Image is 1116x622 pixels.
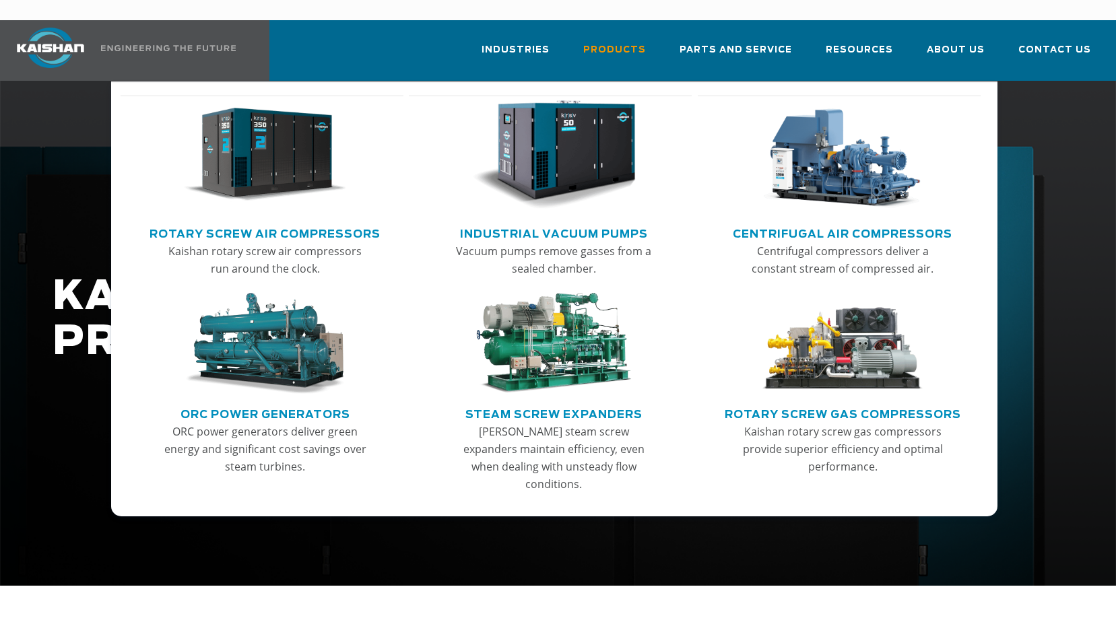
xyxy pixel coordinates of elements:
[826,32,893,78] a: Resources
[826,42,893,58] span: Resources
[101,45,236,51] img: Engineering the future
[1018,32,1091,78] a: Contact Us
[180,403,350,423] a: ORC Power Generators
[150,222,381,242] a: Rotary Screw Air Compressors
[927,32,985,78] a: About Us
[465,403,643,423] a: Steam Screw Expanders
[740,423,946,475] p: Kaishan rotary screw gas compressors provide superior efficiency and optimal performance.
[482,32,550,78] a: Industries
[472,100,635,210] img: thumb-Industrial-Vacuum-Pumps
[680,32,792,78] a: Parts and Service
[927,42,985,58] span: About Us
[583,42,646,58] span: Products
[184,293,347,394] img: thumb-ORC-Power-Generators
[733,222,952,242] a: Centrifugal Air Compressors
[740,242,946,277] p: Centrifugal compressors deliver a constant stream of compressed air.
[725,403,961,423] a: Rotary Screw Gas Compressors
[761,100,924,210] img: thumb-Centrifugal-Air-Compressors
[184,100,347,210] img: thumb-Rotary-Screw-Air-Compressors
[761,293,924,394] img: thumb-Rotary-Screw-Gas-Compressors
[680,42,792,58] span: Parts and Service
[460,222,648,242] a: Industrial Vacuum Pumps
[1018,42,1091,58] span: Contact Us
[162,423,368,475] p: ORC power generators deliver green energy and significant cost savings over steam turbines.
[451,423,657,493] p: [PERSON_NAME] steam screw expanders maintain efficiency, even when dealing with unsteady flow con...
[583,32,646,78] a: Products
[472,293,635,394] img: thumb-Steam-Screw-Expanders
[482,42,550,58] span: Industries
[53,275,892,365] h1: KAISHAN PRODUCTS
[162,242,368,277] p: Kaishan rotary screw air compressors run around the clock.
[451,242,657,277] p: Vacuum pumps remove gasses from a sealed chamber.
